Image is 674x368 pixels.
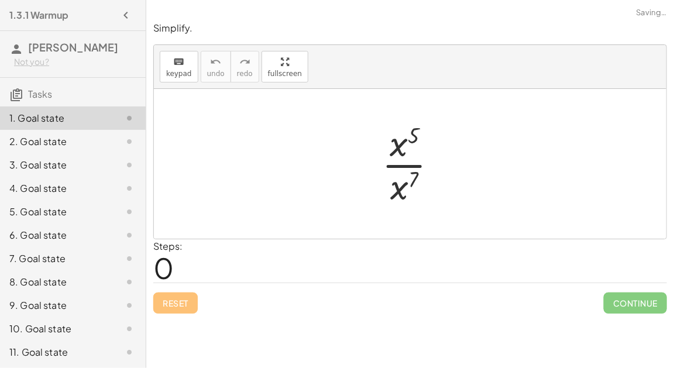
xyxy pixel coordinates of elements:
i: Task not started. [122,135,136,149]
i: Task not started. [122,322,136,336]
div: Not you? [14,56,136,68]
button: fullscreen [262,51,308,82]
span: keypad [166,70,192,78]
p: Simplify. [153,22,667,35]
i: Task not started. [122,205,136,219]
div: 9. Goal state [9,298,104,312]
i: Task not started. [122,345,136,359]
span: undo [207,70,225,78]
i: Task not started. [122,298,136,312]
button: undoundo [201,51,231,82]
i: redo [239,55,250,69]
span: fullscreen [268,70,302,78]
div: 2. Goal state [9,135,104,149]
button: redoredo [231,51,259,82]
div: 5. Goal state [9,205,104,219]
div: 11. Goal state [9,345,104,359]
h4: 1.3.1 Warmup [9,8,68,22]
div: 7. Goal state [9,252,104,266]
span: redo [237,70,253,78]
i: undo [210,55,221,69]
span: [PERSON_NAME] [28,40,118,54]
div: 6. Goal state [9,228,104,242]
div: 1. Goal state [9,111,104,125]
i: Task not started. [122,181,136,195]
div: 3. Goal state [9,158,104,172]
i: Task not started. [122,158,136,172]
span: 0 [153,250,174,286]
div: 10. Goal state [9,322,104,336]
i: Task not started. [122,228,136,242]
i: Task not started. [122,275,136,289]
label: Steps: [153,240,183,252]
i: Task not started. [122,252,136,266]
span: Tasks [28,88,52,100]
div: 8. Goal state [9,275,104,289]
span: Saving… [636,7,667,19]
i: Task not started. [122,111,136,125]
div: 4. Goal state [9,181,104,195]
button: keyboardkeypad [160,51,198,82]
i: keyboard [173,55,184,69]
